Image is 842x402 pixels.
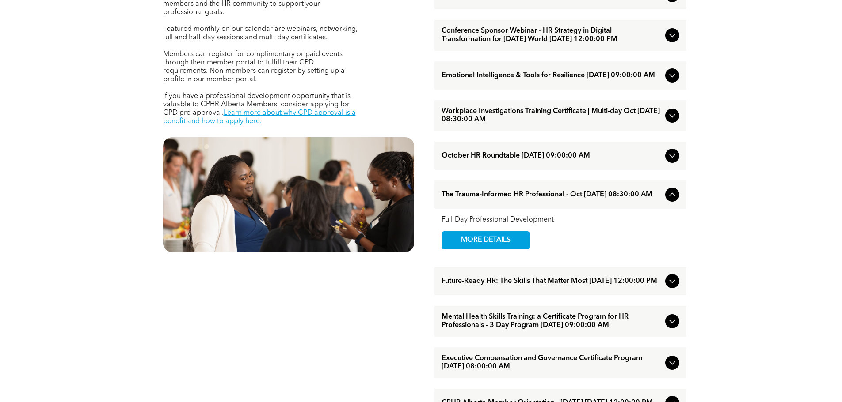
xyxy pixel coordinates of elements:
div: Full-Day Professional Development [442,216,679,224]
span: Executive Compensation and Governance Certificate Program [DATE] 08:00:00 AM [442,354,662,371]
span: Conference Sponsor Webinar - HR Strategy in Digital Transformation for [DATE] World [DATE] 12:00:... [442,27,662,44]
span: Workplace Investigations Training Certificate | Multi-day Oct [DATE] 08:30:00 AM [442,107,662,124]
span: October HR Roundtable [DATE] 09:00:00 AM [442,152,662,160]
span: Members can register for complimentary or paid events through their member portal to fulfill thei... [163,51,345,83]
span: Future-Ready HR: The Skills That Matter Most [DATE] 12:00:00 PM [442,277,662,286]
a: Learn more about why CPD approval is a benefit and how to apply here. [163,109,356,125]
span: Emotional Intelligence & Tools for Resilience [DATE] 09:00:00 AM [442,71,662,80]
span: Mental Health Skills Training: a Certificate Program for HR Professionals - 3 Day Program [DATE] ... [442,313,662,330]
a: MORE DETAILS [442,231,530,249]
span: If you have a professional development opportunity that is valuable to CPHR Alberta Members, cons... [163,93,351,116]
span: Featured monthly on our calendar are webinars, networking, full and half-day sessions and multi-d... [163,26,358,41]
span: MORE DETAILS [451,232,521,249]
span: The Trauma-Informed HR Professional - Oct [DATE] 08:30:00 AM [442,191,662,199]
